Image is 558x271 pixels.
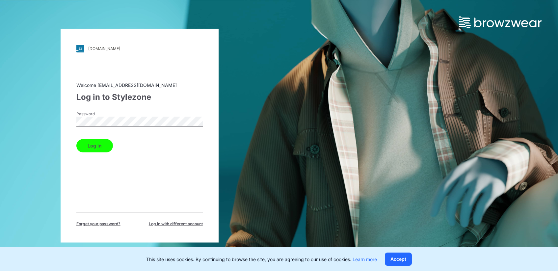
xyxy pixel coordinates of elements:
button: Log in [76,139,113,152]
img: browzwear-logo.73288ffb.svg [459,16,542,28]
div: [DOMAIN_NAME] [88,46,120,51]
span: Log in with different account [149,221,203,227]
p: This site uses cookies. By continuing to browse the site, you are agreeing to our use of cookies. [146,256,377,263]
span: Forget your password? [76,221,120,227]
img: svg+xml;base64,PHN2ZyB3aWR0aD0iMjgiIGhlaWdodD0iMjgiIHZpZXdCb3g9IjAgMCAyOCAyOCIgZmlsbD0ibm9uZSIgeG... [76,44,84,52]
a: Learn more [353,257,377,262]
div: Log in to Stylezone [76,91,203,103]
a: [DOMAIN_NAME] [76,44,203,52]
div: Welcome [EMAIL_ADDRESS][DOMAIN_NAME] [76,81,203,88]
label: Password [76,111,122,117]
button: Accept [385,253,412,266]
